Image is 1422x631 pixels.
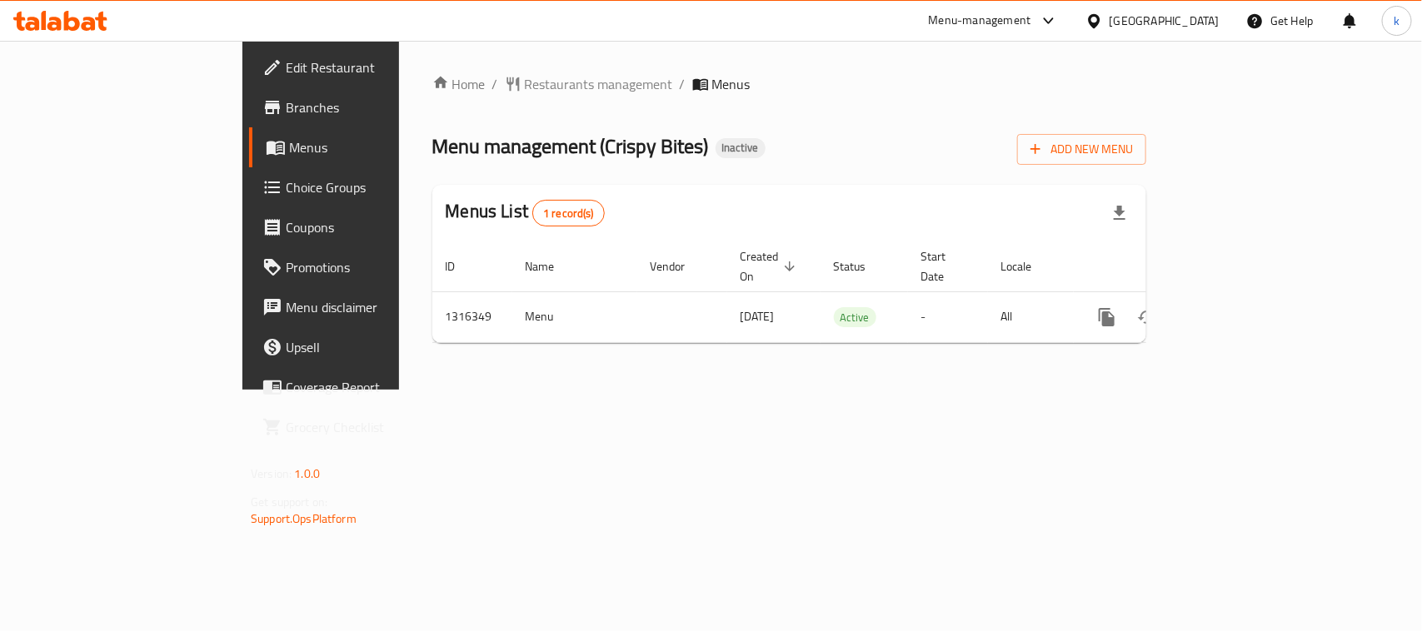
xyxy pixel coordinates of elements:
[249,367,480,407] a: Coverage Report
[294,463,320,484] span: 1.0.0
[432,241,1260,343] table: enhanced table
[249,327,480,367] a: Upsell
[286,417,467,437] span: Grocery Checklist
[908,291,988,342] td: -
[834,308,876,327] span: Active
[249,287,480,327] a: Menu disclaimer
[492,74,498,94] li: /
[1110,12,1220,30] div: [GEOGRAPHIC_DATA]
[286,297,467,317] span: Menu disclaimer
[286,97,467,117] span: Branches
[251,491,327,513] span: Get support on:
[1030,139,1133,160] span: Add New Menu
[249,167,480,207] a: Choice Groups
[432,127,709,165] span: Menu management ( Crispy Bites )
[1100,193,1140,233] div: Export file
[249,207,480,247] a: Coupons
[251,508,357,529] a: Support.OpsPlatform
[249,87,480,127] a: Branches
[249,407,480,447] a: Grocery Checklist
[525,74,673,94] span: Restaurants management
[251,463,292,484] span: Version:
[651,256,707,276] span: Vendor
[921,246,968,286] span: Start Date
[929,11,1031,31] div: Menu-management
[741,306,775,327] span: [DATE]
[988,291,1074,342] td: All
[249,127,480,167] a: Menus
[286,337,467,357] span: Upsell
[532,200,605,226] div: Total records count
[526,256,576,276] span: Name
[446,256,477,276] span: ID
[446,199,605,226] h2: Menus List
[1017,134,1146,165] button: Add New Menu
[834,256,888,276] span: Status
[834,307,876,327] div: Active
[716,141,766,155] span: Inactive
[286,257,467,277] span: Promotions
[512,291,637,342] td: Menu
[286,217,467,237] span: Coupons
[1001,256,1054,276] span: Locale
[1074,241,1260,292] th: Actions
[716,138,766,158] div: Inactive
[1087,297,1127,337] button: more
[286,57,467,77] span: Edit Restaurant
[249,47,480,87] a: Edit Restaurant
[741,246,801,286] span: Created On
[249,247,480,287] a: Promotions
[680,74,686,94] li: /
[1394,12,1400,30] span: k
[286,177,467,197] span: Choice Groups
[432,74,1146,94] nav: breadcrumb
[533,206,604,221] span: 1 record(s)
[289,137,467,157] span: Menus
[712,74,751,94] span: Menus
[286,377,467,397] span: Coverage Report
[1127,297,1167,337] button: Change Status
[505,74,673,94] a: Restaurants management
